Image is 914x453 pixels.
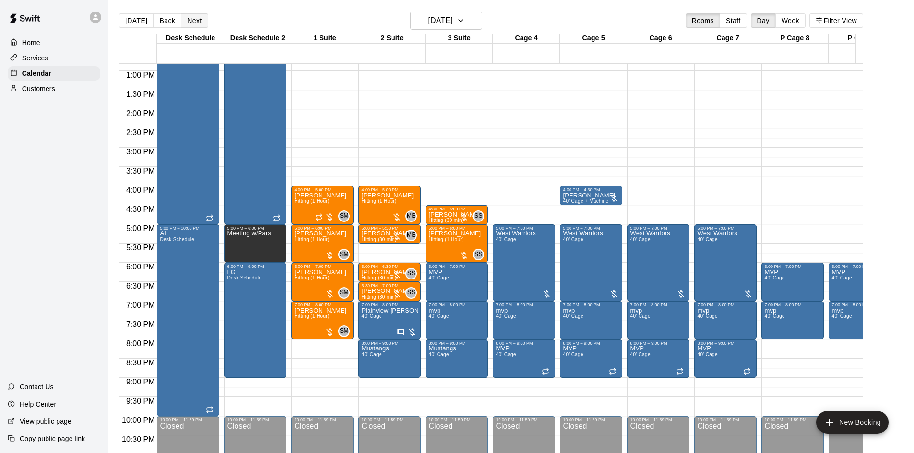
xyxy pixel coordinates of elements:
span: 40' Cage [697,237,717,242]
span: 2:00 PM [124,109,157,117]
span: SS [407,269,415,279]
span: Steve Malvagna [342,325,350,337]
p: Calendar [22,69,51,78]
p: View public page [20,417,71,426]
svg: Has notes [397,328,404,336]
p: Customers [22,84,55,93]
h6: [DATE] [428,14,453,27]
div: Steve Malvagna [338,249,350,260]
div: 8:00 PM – 9:00 PM: MVP [560,339,622,378]
span: 6:30 PM [124,282,157,290]
div: Cage 4 [493,34,560,43]
span: 40' Cage [697,314,717,319]
div: 4:00 PM – 5:00 PM: Hitting (1 Hour) [358,186,421,224]
span: Mike Badala [409,210,417,222]
button: Day [751,13,776,28]
span: 40’ Cage + Machine [563,198,608,204]
span: 40' Cage [428,352,449,357]
button: [DATE] [410,12,482,30]
div: 8:00 PM – 9:00 PM [428,341,485,346]
div: 7:00 PM – 8:00 PM: 40' Cage [358,301,421,339]
span: Desk Schedule [160,237,194,242]
div: 1 Suite [291,34,358,43]
span: 40' Cage [764,275,784,280]
span: SS [475,250,483,259]
div: 6:30 PM – 7:00 PM [361,283,418,288]
button: Next [181,13,208,28]
div: 7:00 PM – 8:00 PM [630,302,687,307]
p: Copy public page link [20,434,85,443]
span: 4:30 PM [124,205,157,213]
div: Sean Singh [405,268,417,279]
div: 5:00 PM – 7:00 PM: West Warriors [694,224,757,301]
span: 3:30 PM [124,167,157,175]
div: 5:00 PM – 7:00 PM: West Warriors [627,224,689,301]
div: 12:00 PM – 5:00 PM: Logan Gersbeck [224,33,286,224]
div: 6:00 PM – 7:00 PM [764,264,821,269]
div: Cage 7 [694,34,761,43]
span: 40' Cage [361,314,381,319]
div: 7:00 PM – 8:00 PM [697,302,754,307]
div: 10:00 PM – 11:59 PM [361,418,418,422]
span: 40' Cage [630,352,650,357]
span: 3:00 PM [124,148,157,156]
span: Hitting (30 min) [428,218,463,223]
span: 40' Cage [496,237,516,242]
div: Cage 5 [560,34,627,43]
div: 8:00 PM – 9:00 PM [563,341,619,346]
span: 40' Cage [831,275,852,280]
div: 6:00 PM – 7:00 PM: Owen Halinski [291,263,354,301]
div: 7:00 PM – 8:00 PM [361,302,418,307]
span: 6:00 PM [124,263,157,271]
div: 6:00 PM – 7:00 PM [294,264,351,269]
span: 40' Cage [831,314,852,319]
div: 5:00 PM – 6:00 PM: Hitting (1 Hour) [426,224,488,263]
span: 8:30 PM [124,359,157,367]
span: 40' Cage [563,314,583,319]
div: 6:00 PM – 7:00 PM [831,264,888,269]
span: Sean Singh [476,210,484,222]
div: 5:00 PM – 6:00 PM [227,226,284,231]
span: Recurring event [206,406,214,414]
span: 40' Cage [563,352,583,357]
span: Desk Schedule [227,275,261,280]
span: SM [340,250,349,259]
div: P Cage 8 [761,34,829,43]
span: SS [475,211,483,221]
div: 5:00 PM – 7:00 PM [697,226,754,231]
button: add [816,411,889,434]
div: 8:00 PM – 9:00 PM: MVP [627,339,689,378]
span: Hitting (30 min) [361,294,396,300]
div: 6:00 PM – 9:00 PM: LG [224,263,286,378]
div: 6:00 PM – 7:00 PM [428,264,485,269]
div: 7:00 PM – 8:00 PM [563,302,619,307]
div: 2 Suite [358,34,426,43]
div: Mike Badala [405,210,417,222]
span: Recurring event [315,213,323,221]
div: 7:00 PM – 8:00 PM: mvp [426,301,488,339]
span: Hitting (1 Hour) [294,198,329,204]
span: Steve Malvagna [342,287,350,299]
span: Recurring event [609,368,617,375]
span: 40' Cage [764,314,784,319]
p: Contact Us [20,382,54,392]
span: Sean Singh [409,268,417,279]
span: Recurring event [273,214,281,222]
span: 10:30 PM [119,435,157,443]
span: Hitting (1 Hour) [294,237,329,242]
div: 4:30 PM – 5:00 PM: Hitting (30 min) [426,205,488,224]
div: 5:00 PM – 7:00 PM: West Warriors [493,224,555,301]
a: Customers [8,81,100,96]
div: 4:00 PM – 5:00 PM [294,187,351,192]
div: 6:00 PM – 6:30 PM [361,264,418,269]
div: 5:00 PM – 10:00 PM: AI [157,224,219,416]
div: 7:00 PM – 8:00 PM: mvp [761,301,824,339]
div: 7:00 PM – 8:00 PM [764,302,821,307]
span: 5:30 PM [124,244,157,252]
span: MB [407,231,416,240]
div: 7:00 PM – 8:00 PM [496,302,552,307]
button: Back [153,13,181,28]
div: 4:30 PM – 5:00 PM [428,207,485,211]
div: 5:00 PM – 7:00 PM [563,226,619,231]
